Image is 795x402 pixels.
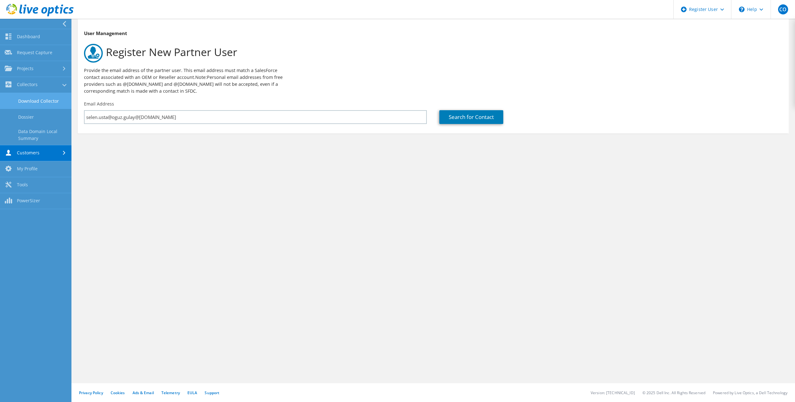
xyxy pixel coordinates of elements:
li: Powered by Live Optics, a Dell Technology [713,390,787,395]
span: CO [778,4,788,14]
li: © 2025 Dell Inc. All Rights Reserved [642,390,705,395]
a: Cookies [111,390,125,395]
p: Provide the email address of the partner user. This email address must match a SalesForce contact... [84,67,291,95]
h3: User Management [84,30,782,37]
a: Telemetry [161,390,180,395]
svg: \n [739,7,745,12]
a: Privacy Policy [79,390,103,395]
b: Note: [195,74,207,80]
a: Ads & Email [133,390,154,395]
label: Email Address [84,101,114,107]
li: Version: [TECHNICAL_ID] [591,390,635,395]
a: EULA [187,390,197,395]
h1: Register New Partner User [84,44,779,63]
a: Support [205,390,219,395]
a: Search for Contact [439,110,503,124]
